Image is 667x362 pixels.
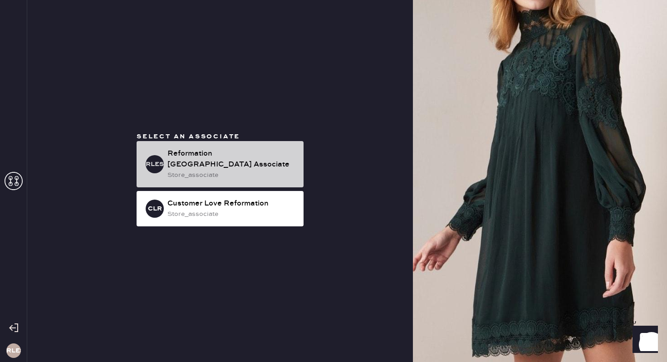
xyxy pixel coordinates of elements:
iframe: Front Chat [624,321,663,360]
span: Select an associate [137,132,240,141]
div: Reformation [GEOGRAPHIC_DATA] Associate [167,148,296,170]
h3: CLR [148,205,162,212]
h3: RLES [6,347,21,354]
h3: RLESA [146,161,164,167]
div: store_associate [167,170,296,180]
div: Customer Love Reformation [167,198,296,209]
div: store_associate [167,209,296,219]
